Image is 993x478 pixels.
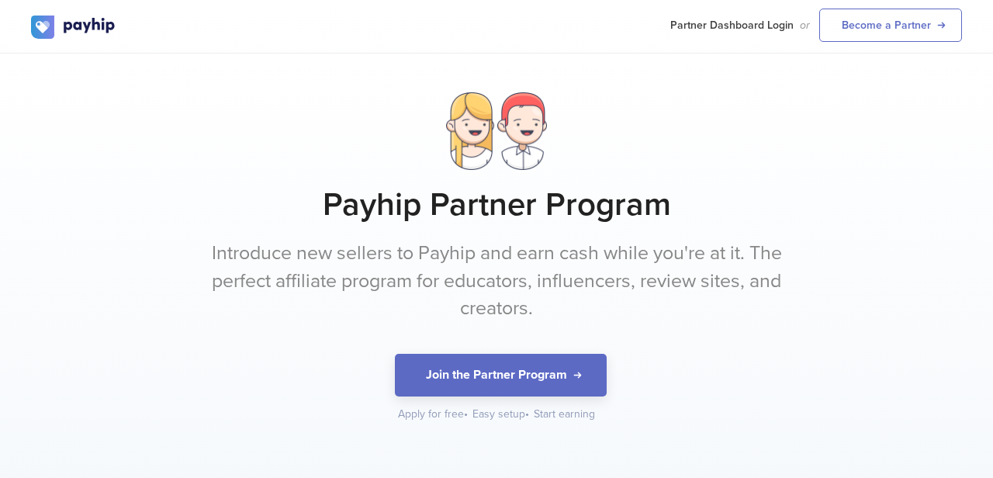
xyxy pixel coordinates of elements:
[398,407,469,422] div: Apply for free
[464,407,468,421] span: •
[472,407,531,422] div: Easy setup
[497,92,547,170] img: dude.png
[534,407,595,422] div: Start earning
[446,92,494,170] img: lady.png
[525,407,529,421] span: •
[31,185,962,224] h1: Payhip Partner Program
[206,240,787,323] p: Introduce new sellers to Payhip and earn cash while you're at it. The perfect affiliate program f...
[395,354,607,397] button: Join the Partner Program
[819,9,962,42] a: Become a Partner
[31,16,116,39] img: logo.svg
